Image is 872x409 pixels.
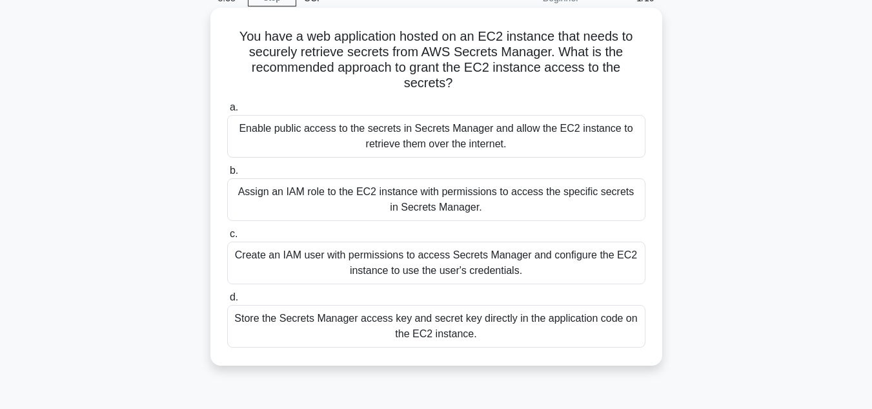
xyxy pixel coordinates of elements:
[230,101,238,112] span: a.
[230,228,238,239] span: c.
[230,165,238,176] span: b.
[226,28,647,92] h5: You have a web application hosted on an EC2 instance that needs to securely retrieve secrets from...
[227,178,645,221] div: Assign an IAM role to the EC2 instance with permissions to access the specific secrets in Secrets...
[230,291,238,302] span: d.
[227,305,645,348] div: Store the Secrets Manager access key and secret key directly in the application code on the EC2 i...
[227,242,645,284] div: Create an IAM user with permissions to access Secrets Manager and configure the EC2 instance to u...
[227,115,645,158] div: Enable public access to the secrets in Secrets Manager and allow the EC2 instance to retrieve the...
